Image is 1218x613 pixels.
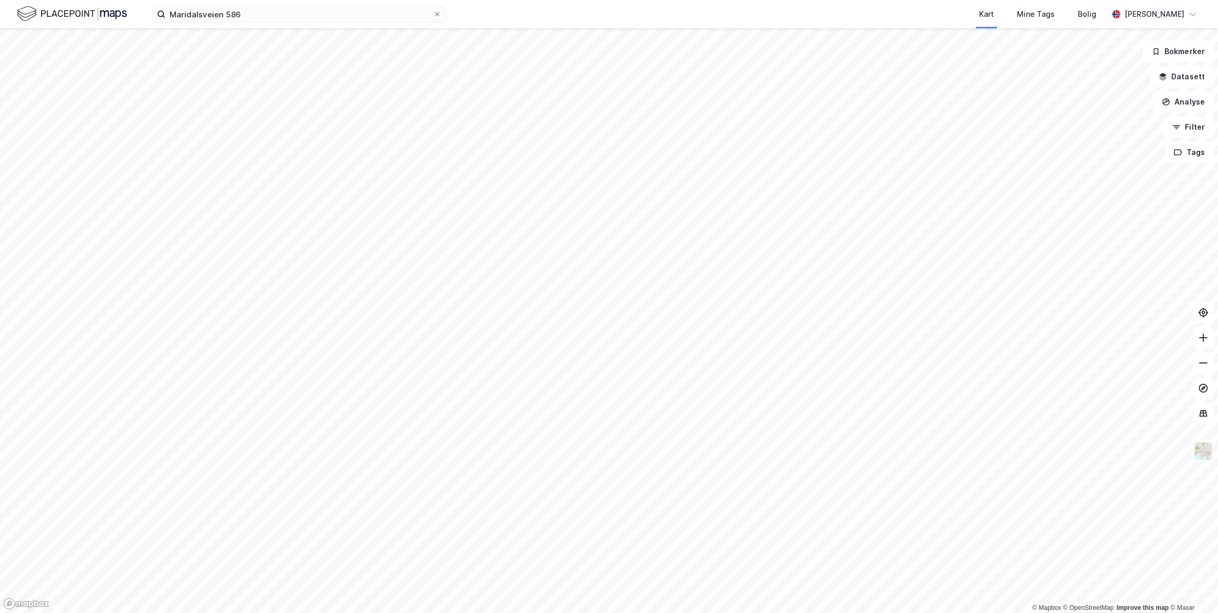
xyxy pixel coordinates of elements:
div: Kart [979,8,994,20]
a: Improve this map [1117,604,1169,611]
button: Bokmerker [1143,41,1214,62]
button: Analyse [1153,91,1214,112]
input: Søk på adresse, matrikkel, gårdeiere, leietakere eller personer [165,6,433,22]
img: logo.f888ab2527a4732fd821a326f86c7f29.svg [17,5,127,23]
button: Datasett [1150,66,1214,87]
div: Mine Tags [1017,8,1055,20]
a: Mapbox [1032,604,1061,611]
iframe: Chat Widget [1165,563,1218,613]
button: Filter [1163,117,1214,138]
button: Tags [1165,142,1214,163]
div: [PERSON_NAME] [1125,8,1184,20]
div: Kontrollprogram for chat [1165,563,1218,613]
img: Z [1193,441,1213,461]
a: Mapbox homepage [3,598,49,610]
div: Bolig [1078,8,1096,20]
a: OpenStreetMap [1063,604,1114,611]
